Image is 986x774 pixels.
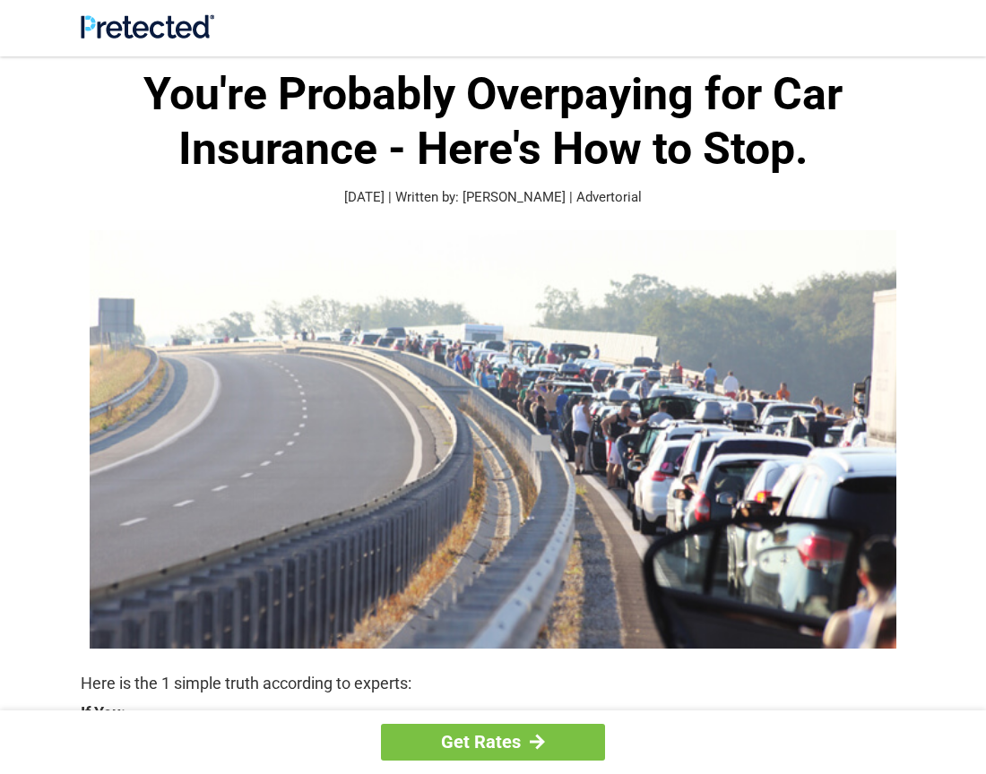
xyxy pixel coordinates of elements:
[81,14,214,39] img: Site Logo
[381,724,605,761] a: Get Rates
[81,187,905,208] p: [DATE] | Written by: [PERSON_NAME] | Advertorial
[81,671,905,696] p: Here is the 1 simple truth according to experts:
[81,67,905,176] h1: You're Probably Overpaying for Car Insurance - Here's How to Stop.
[81,705,905,721] strong: If You:
[81,25,214,42] a: Site Logo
